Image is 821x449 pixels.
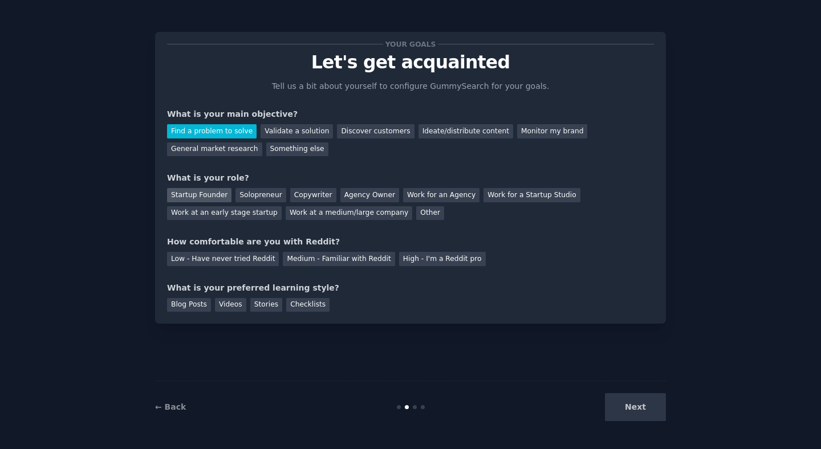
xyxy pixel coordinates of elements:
a: ← Back [155,402,186,411]
div: What is your main objective? [167,108,654,120]
p: Let's get acquainted [167,52,654,72]
div: Something else [266,142,328,157]
div: Validate a solution [261,124,333,138]
div: Stories [250,298,282,312]
div: How comfortable are you with Reddit? [167,236,654,248]
div: Copywriter [290,188,336,202]
div: Work for an Agency [403,188,479,202]
div: Solopreneur [235,188,286,202]
div: Work at a medium/large company [286,206,412,221]
div: Agency Owner [340,188,399,202]
div: Startup Founder [167,188,231,202]
div: Medium - Familiar with Reddit [283,252,395,266]
div: Videos [215,298,246,312]
div: General market research [167,142,262,157]
div: Low - Have never tried Reddit [167,252,279,266]
div: Discover customers [337,124,414,138]
div: Ideate/distribute content [418,124,513,138]
div: High - I'm a Reddit pro [399,252,486,266]
div: Blog Posts [167,298,211,312]
div: Checklists [286,298,330,312]
div: Other [416,206,444,221]
p: Tell us a bit about yourself to configure GummySearch for your goals. [267,80,554,92]
div: What is your preferred learning style? [167,282,654,294]
div: What is your role? [167,172,654,184]
span: Your goals [383,38,438,50]
div: Find a problem to solve [167,124,257,138]
div: Monitor my brand [517,124,587,138]
div: Work for a Startup Studio [483,188,580,202]
div: Work at an early stage startup [167,206,282,221]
